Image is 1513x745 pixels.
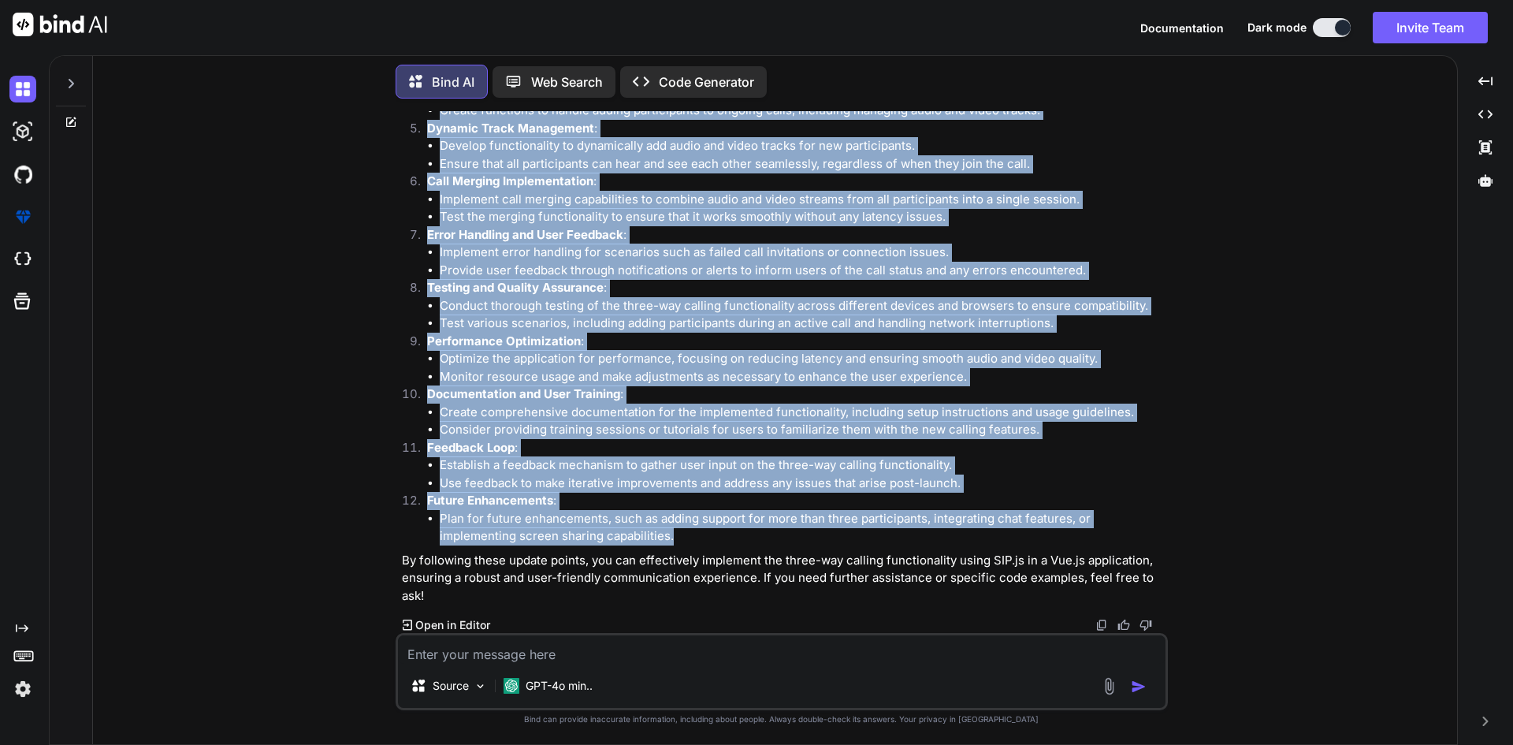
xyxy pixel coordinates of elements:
[9,203,36,230] img: premium
[415,617,490,633] p: Open in Editor
[427,386,1165,404] p: :
[440,102,1165,120] li: Create functions to handle adding participants to ongoing calls, including managing audio and vid...
[1139,619,1152,631] img: dislike
[1100,677,1118,695] img: attachment
[9,118,36,145] img: darkAi-studio
[659,73,754,91] p: Code Generator
[440,208,1165,226] li: Test the merging functionality to ensure that it works smoothly without any latency issues.
[427,280,604,295] strong: Testing and Quality Assurance
[1095,619,1108,631] img: copy
[9,76,36,102] img: darkChat
[440,297,1165,315] li: Conduct thorough testing of the three-way calling functionality across different devices and brow...
[427,333,581,348] strong: Performance Optimization
[440,421,1165,439] li: Consider providing training sessions or tutorials for users to familiarize them with the new call...
[427,386,620,401] strong: Documentation and User Training
[1140,21,1224,35] span: Documentation
[427,493,553,508] strong: Future Enhancements
[531,73,603,91] p: Web Search
[440,475,1165,493] li: Use feedback to make iterative improvements and address any issues that arise post-launch.
[427,227,623,242] strong: Error Handling and User Feedback
[440,510,1165,546] li: Plan for future enhancements, such as adding support for more than three participants, integratin...
[427,439,1165,457] p: :
[440,368,1165,386] li: Monitor resource usage and make adjustments as necessary to enhance the user experience.
[440,244,1165,262] li: Implement error handling for scenarios such as failed call invitations or connection issues.
[427,333,1165,351] p: :
[427,173,1165,191] p: :
[440,262,1165,280] li: Provide user feedback through notifications or alerts to inform users of the call status and any ...
[474,680,487,693] img: Pick Models
[440,191,1165,209] li: Implement call merging capabilities to combine audio and video streams from all participants into...
[440,404,1165,422] li: Create comprehensive documentation for the implemented functionality, including setup instruction...
[427,440,515,455] strong: Feedback Loop
[504,678,519,694] img: GPT-4o mini
[427,279,1165,297] p: :
[433,678,469,694] p: Source
[1373,12,1488,43] button: Invite Team
[13,13,107,36] img: Bind AI
[396,713,1168,725] p: Bind can provide inaccurate information, including about people. Always double-check its answers....
[440,456,1165,475] li: Establish a feedback mechanism to gather user input on the three-way calling functionality.
[440,315,1165,333] li: Test various scenarios, including adding participants during an active call and handling network ...
[1140,20,1224,36] button: Documentation
[440,137,1165,155] li: Develop functionality to dynamically add audio and video tracks for new participants.
[432,73,474,91] p: Bind AI
[1131,679,1147,695] img: icon
[427,226,1165,244] p: :
[427,121,594,136] strong: Dynamic Track Management
[1117,619,1130,631] img: like
[427,492,1165,510] p: :
[427,120,1165,138] p: :
[9,161,36,188] img: githubDark
[402,552,1165,605] p: By following these update points, you can effectively implement the three-way calling functionali...
[427,173,593,188] strong: Call Merging Implementation
[9,676,36,702] img: settings
[526,678,593,694] p: GPT-4o min..
[1247,20,1307,35] span: Dark mode
[9,246,36,273] img: cloudideIcon
[440,155,1165,173] li: Ensure that all participants can hear and see each other seamlessly, regardless of when they join...
[440,350,1165,368] li: Optimize the application for performance, focusing on reducing latency and ensuring smooth audio ...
